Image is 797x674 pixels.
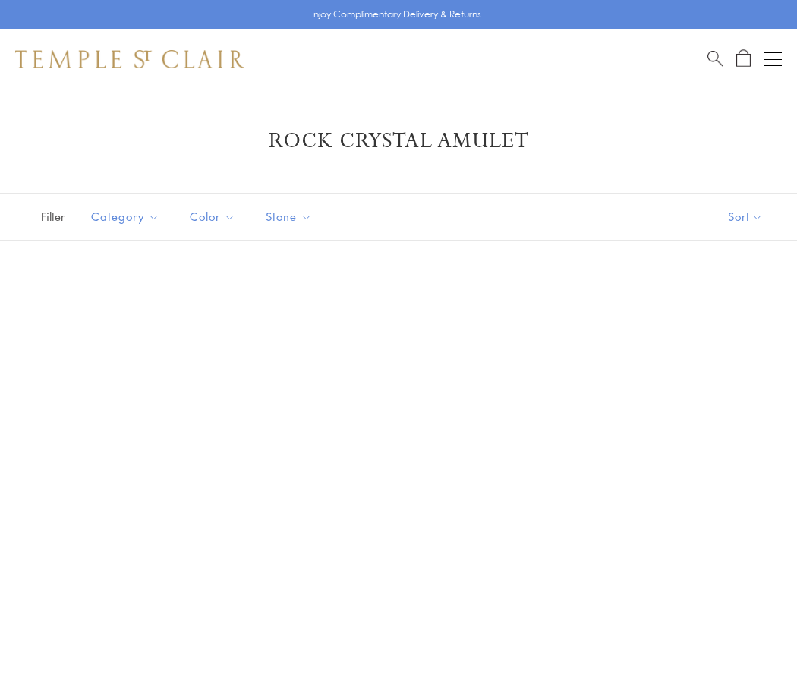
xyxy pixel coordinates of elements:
[254,200,323,234] button: Stone
[178,200,247,234] button: Color
[83,207,171,226] span: Category
[182,207,247,226] span: Color
[707,49,723,68] a: Search
[736,49,751,68] a: Open Shopping Bag
[309,7,481,22] p: Enjoy Complimentary Delivery & Returns
[694,194,797,240] button: Show sort by
[258,207,323,226] span: Stone
[764,50,782,68] button: Open navigation
[15,50,244,68] img: Temple St. Clair
[80,200,171,234] button: Category
[38,128,759,155] h1: Rock Crystal Amulet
